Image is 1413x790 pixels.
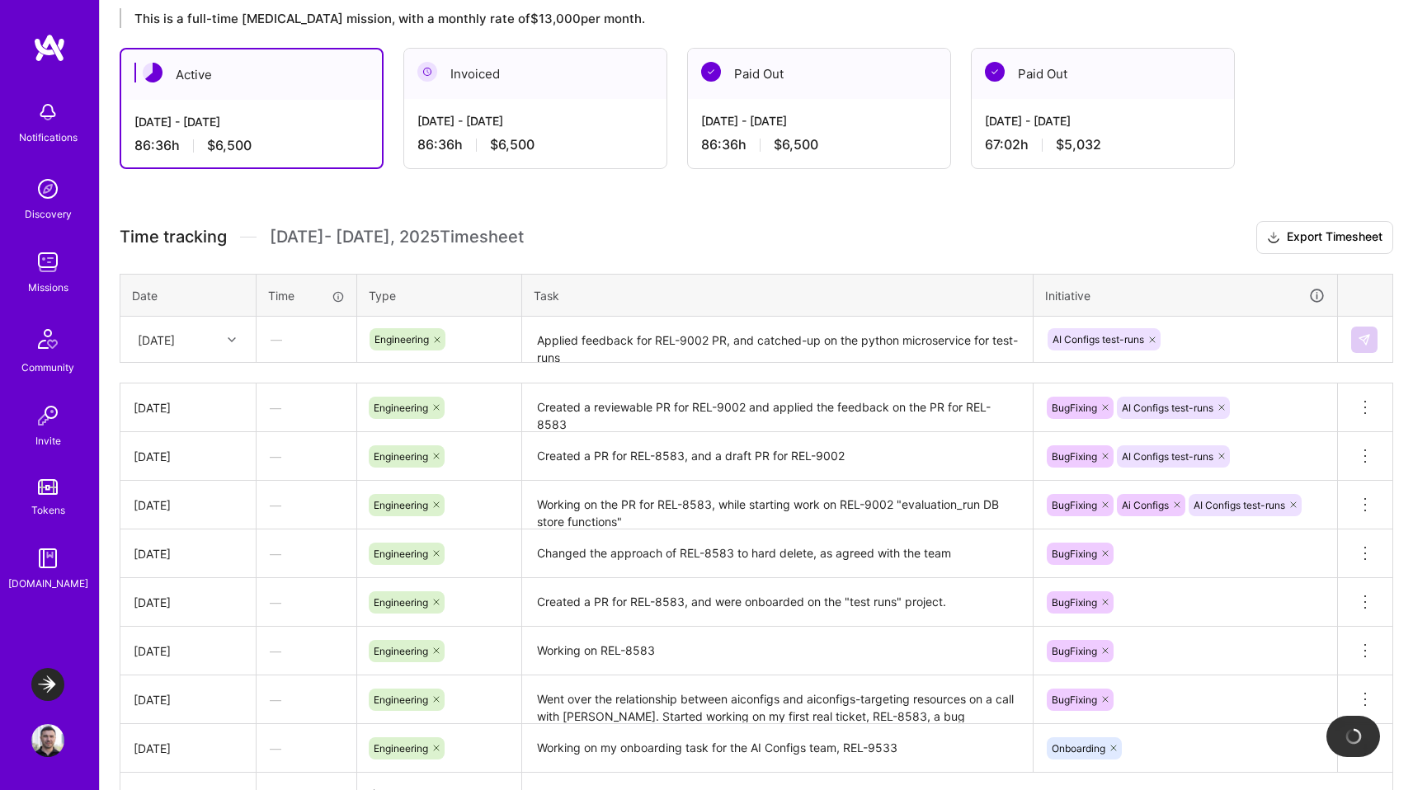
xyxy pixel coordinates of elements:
[985,112,1221,129] div: [DATE] - [DATE]
[1345,728,1362,745] img: loading
[134,399,243,416] div: [DATE]
[985,136,1221,153] div: 67:02 h
[374,450,428,463] span: Engineering
[27,724,68,757] a: User Avatar
[120,227,227,247] span: Time tracking
[31,399,64,432] img: Invite
[120,8,1321,28] div: This is a full-time [MEDICAL_DATA] mission, with a monthly rate of $13,000 per month.
[28,319,68,359] img: Community
[8,575,88,592] div: [DOMAIN_NAME]
[524,628,1031,674] textarea: Working on REL-8583
[1052,645,1097,657] span: BugFixing
[374,694,428,706] span: Engineering
[701,136,937,153] div: 86:36 h
[268,287,345,304] div: Time
[134,642,243,660] div: [DATE]
[257,532,356,576] div: —
[417,62,437,82] img: Invoiced
[38,479,58,495] img: tokens
[357,274,522,317] th: Type
[374,548,428,560] span: Engineering
[522,274,1034,317] th: Task
[257,678,356,722] div: —
[27,668,68,701] a: LaunchDarkly: Experimentation Delivery Team
[31,542,64,575] img: guide book
[31,246,64,279] img: teamwork
[374,402,428,414] span: Engineering
[524,677,1031,722] textarea: Went over the relationship between aiconfigs and aiconfigs-targeting resources on a call with [PE...
[701,62,721,82] img: Paid Out
[374,742,428,755] span: Engineering
[1122,402,1213,414] span: AI Configs test-runs
[972,49,1234,99] div: Paid Out
[207,137,252,154] span: $6,500
[1052,742,1105,755] span: Onboarding
[374,333,429,346] span: Engineering
[417,112,653,129] div: [DATE] - [DATE]
[490,136,535,153] span: $6,500
[31,172,64,205] img: discovery
[1045,286,1326,305] div: Initiative
[257,483,356,527] div: —
[21,359,74,376] div: Community
[524,385,1031,431] textarea: Created a reviewable PR for REL-9002 and applied the feedback on the PR for REL-8583
[1256,221,1393,254] button: Export Timesheet
[1053,333,1144,346] span: AI Configs test-runs
[404,49,666,99] div: Invoiced
[31,724,64,757] img: User Avatar
[1052,402,1097,414] span: BugFixing
[1267,229,1280,247] i: icon Download
[134,545,243,562] div: [DATE]
[374,596,428,609] span: Engineering
[1052,694,1097,706] span: BugFixing
[270,227,524,247] span: [DATE] - [DATE] , 2025 Timesheet
[134,740,243,757] div: [DATE]
[228,336,236,344] i: icon Chevron
[1052,499,1097,511] span: BugFixing
[524,318,1031,362] textarea: Applied feedback for REL-9002 PR, and catched-up on the python microservice for test-runs
[524,531,1031,576] textarea: Changed the approach of REL-8583 to hard delete, as agreed with the team
[417,136,653,153] div: 86:36 h
[524,482,1031,528] textarea: Working on the PR for REL-8583, while starting work on REL-9002 "evaluation_run DB store functions"
[19,129,78,146] div: Notifications
[120,274,257,317] th: Date
[374,645,428,657] span: Engineering
[1122,450,1213,463] span: AI Configs test-runs
[257,629,356,673] div: —
[35,432,61,449] div: Invite
[31,668,64,701] img: LaunchDarkly: Experimentation Delivery Team
[1052,596,1097,609] span: BugFixing
[257,317,356,361] div: —
[134,691,243,708] div: [DATE]
[134,448,243,465] div: [DATE]
[701,112,937,129] div: [DATE] - [DATE]
[524,434,1031,479] textarea: Created a PR for REL-8583, and a draft PR for REL-9002
[31,501,65,519] div: Tokens
[1056,136,1101,153] span: $5,032
[1052,548,1097,560] span: BugFixing
[374,499,428,511] span: Engineering
[688,49,950,99] div: Paid Out
[1351,327,1379,353] div: null
[257,581,356,624] div: —
[31,96,64,129] img: bell
[985,62,1005,82] img: Paid Out
[134,594,243,611] div: [DATE]
[1122,499,1169,511] span: Ai Configs
[774,136,818,153] span: $6,500
[1194,499,1285,511] span: AI Configs test-runs
[134,496,243,514] div: [DATE]
[257,435,356,478] div: —
[138,331,175,348] div: [DATE]
[121,49,382,100] div: Active
[524,726,1031,771] textarea: Working on my onboarding task for the AI Configs team, REL-9533
[257,386,356,430] div: —
[25,205,72,223] div: Discovery
[143,63,162,82] img: Active
[33,33,66,63] img: logo
[524,580,1031,625] textarea: Created a PR for REL-8583, and were onboarded on the "test runs" project.
[28,279,68,296] div: Missions
[1052,450,1097,463] span: BugFixing
[134,137,369,154] div: 86:36 h
[1358,333,1371,346] img: Submit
